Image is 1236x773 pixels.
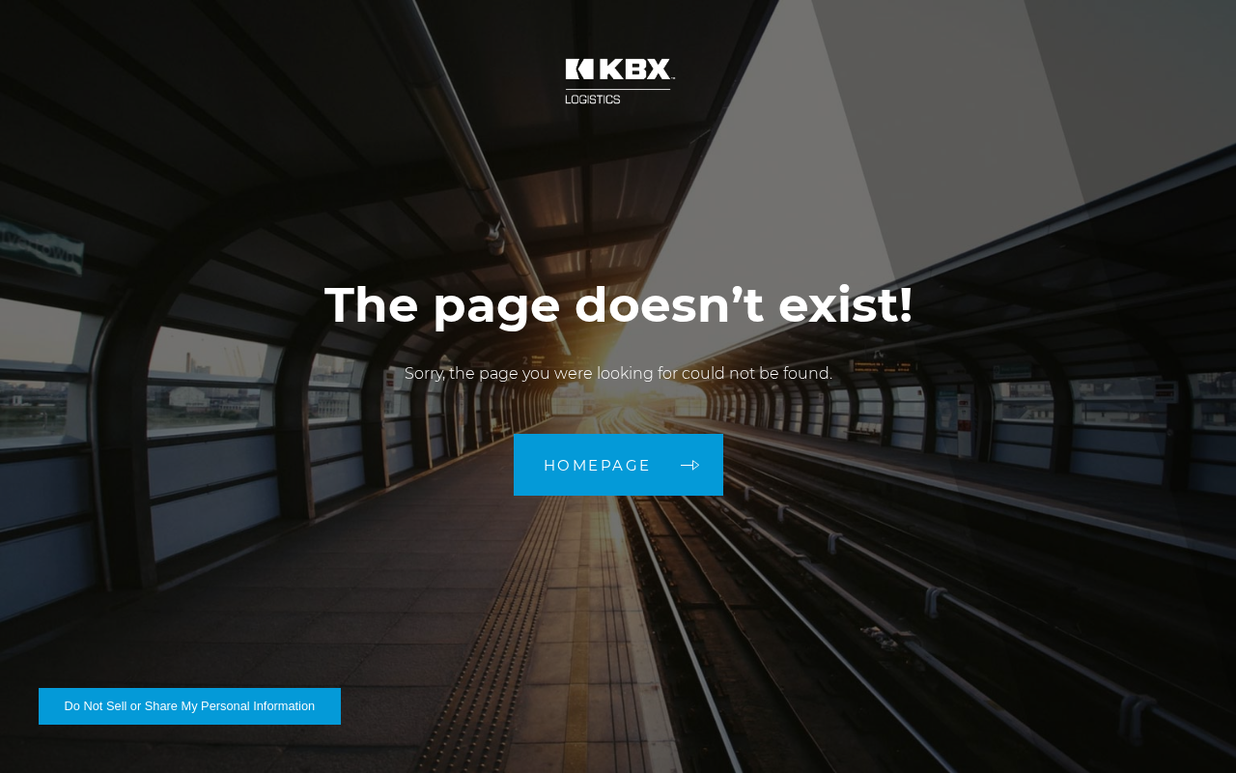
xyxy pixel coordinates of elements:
[324,362,913,386] p: Sorry, the page you were looking for could not be found.
[544,458,652,472] span: Homepage
[546,39,690,124] img: kbx logo
[39,688,341,725] button: Do Not Sell or Share My Personal Information
[324,277,913,333] h1: The page doesn’t exist!
[1139,680,1236,773] iframe: Chat Widget
[514,434,723,496] a: Homepage arrow arrow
